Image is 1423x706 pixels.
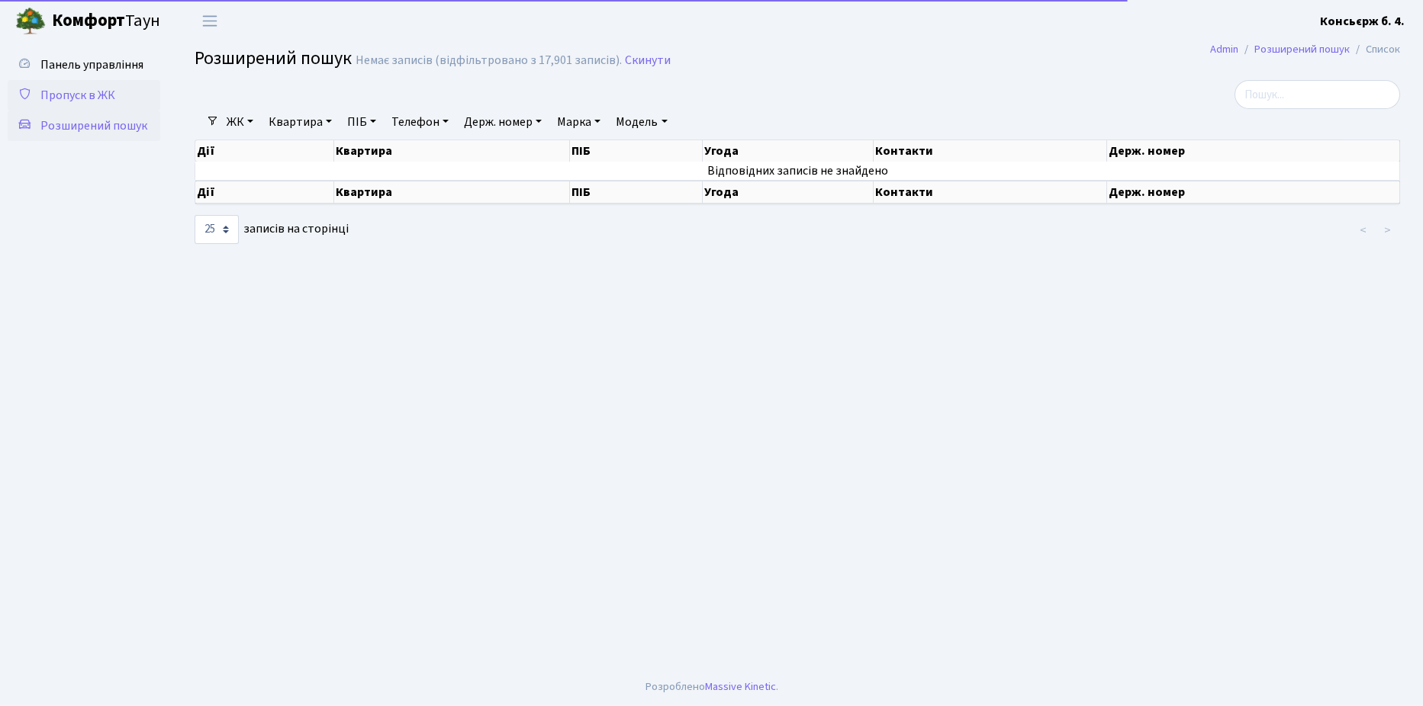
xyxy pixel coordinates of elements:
[8,50,160,80] a: Панель управління
[1210,41,1238,57] a: Admin
[1320,12,1405,30] a: Консьєрж б. 4.
[40,87,115,104] span: Пропуск в ЖК
[1254,41,1350,57] a: Розширений пошук
[334,181,570,204] th: Квартира
[40,117,147,134] span: Розширений пошук
[1235,80,1400,109] input: Пошук...
[195,181,334,204] th: Дії
[703,140,874,162] th: Угода
[385,109,455,135] a: Телефон
[15,6,46,37] img: logo.png
[625,53,671,68] a: Скинути
[221,109,259,135] a: ЖК
[1107,181,1400,204] th: Держ. номер
[334,140,570,162] th: Квартира
[195,140,334,162] th: Дії
[8,111,160,141] a: Розширений пошук
[551,109,607,135] a: Марка
[341,109,382,135] a: ПІБ
[1187,34,1423,66] nav: breadcrumb
[195,215,239,244] select: записів на сторінці
[52,8,125,33] b: Комфорт
[570,140,703,162] th: ПІБ
[191,8,229,34] button: Переключити навігацію
[874,181,1108,204] th: Контакти
[262,109,338,135] a: Квартира
[610,109,673,135] a: Модель
[52,8,160,34] span: Таун
[874,140,1108,162] th: Контакти
[458,109,548,135] a: Держ. номер
[646,679,778,695] div: Розроблено .
[1107,140,1400,162] th: Держ. номер
[195,45,352,72] span: Розширений пошук
[705,679,776,695] a: Massive Kinetic
[40,56,143,73] span: Панель управління
[703,181,874,204] th: Угода
[195,162,1400,180] td: Відповідних записів не знайдено
[570,181,703,204] th: ПІБ
[356,53,622,68] div: Немає записів (відфільтровано з 17,901 записів).
[195,215,349,244] label: записів на сторінці
[1320,13,1405,30] b: Консьєрж б. 4.
[8,80,160,111] a: Пропуск в ЖК
[1350,41,1400,58] li: Список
